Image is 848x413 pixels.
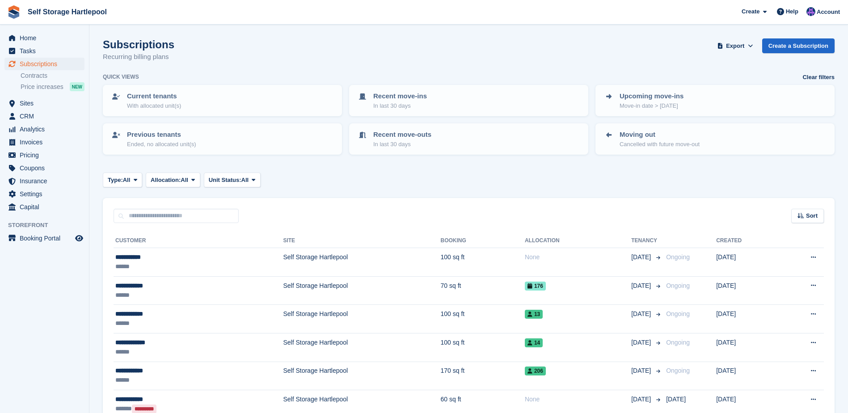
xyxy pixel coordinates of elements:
p: Previous tenants [127,130,196,140]
span: Ongoing [666,282,690,289]
h6: Quick views [103,73,139,81]
a: Price increases NEW [21,82,84,92]
span: Pricing [20,149,73,161]
span: Ongoing [666,253,690,261]
span: [DATE] [631,366,653,375]
td: 170 sq ft [441,362,525,390]
a: menu [4,175,84,187]
td: [DATE] [716,362,778,390]
td: Self Storage Hartlepool [283,276,440,305]
span: Storefront [8,221,89,230]
td: 70 sq ft [441,276,525,305]
span: Ongoing [666,310,690,317]
a: Clear filters [802,73,835,82]
img: stora-icon-8386f47178a22dfd0bd8f6a31ec36ba5ce8667c1dd55bd0f319d3a0aa187defe.svg [7,5,21,19]
span: Ongoing [666,367,690,374]
button: Allocation: All [146,173,200,187]
a: Create a Subscription [762,38,835,53]
p: Move-in date > [DATE] [620,101,683,110]
div: NEW [70,82,84,91]
span: 176 [525,282,546,291]
span: Export [726,42,744,51]
span: 206 [525,367,546,375]
span: Create [742,7,759,16]
a: menu [4,136,84,148]
td: 100 sq ft [441,305,525,333]
a: Moving out Cancelled with future move-out [596,124,834,154]
p: Recent move-outs [373,130,431,140]
span: Allocation: [151,176,181,185]
span: CRM [20,110,73,122]
td: Self Storage Hartlepool [283,333,440,362]
a: menu [4,123,84,135]
td: [DATE] [716,276,778,305]
th: Site [283,234,440,248]
span: Sort [806,211,818,220]
span: [DATE] [631,395,653,404]
td: [DATE] [716,248,778,277]
a: menu [4,201,84,213]
span: Insurance [20,175,73,187]
span: Help [786,7,798,16]
a: Previous tenants Ended, no allocated unit(s) [104,124,341,154]
a: Preview store [74,233,84,244]
span: 14 [525,338,543,347]
span: Ongoing [666,339,690,346]
p: Recent move-ins [373,91,427,101]
p: Moving out [620,130,700,140]
span: Subscriptions [20,58,73,70]
span: All [181,176,188,185]
span: Analytics [20,123,73,135]
p: Cancelled with future move-out [620,140,700,149]
span: Tasks [20,45,73,57]
span: Price increases [21,83,63,91]
span: Coupons [20,162,73,174]
p: Ended, no allocated unit(s) [127,140,196,149]
p: Recurring billing plans [103,52,174,62]
td: Self Storage Hartlepool [283,305,440,333]
th: Customer [114,234,283,248]
a: menu [4,58,84,70]
a: Current tenants With allocated unit(s) [104,86,341,115]
span: 13 [525,310,543,319]
span: All [241,176,249,185]
a: menu [4,162,84,174]
span: [DATE] [631,253,653,262]
td: [DATE] [716,305,778,333]
a: Recent move-ins In last 30 days [350,86,587,115]
img: Sean Wood [806,7,815,16]
a: menu [4,188,84,200]
span: Settings [20,188,73,200]
span: Booking Portal [20,232,73,244]
span: [DATE] [666,396,686,403]
a: Contracts [21,72,84,80]
td: [DATE] [716,333,778,362]
span: Account [817,8,840,17]
h1: Subscriptions [103,38,174,51]
span: [DATE] [631,281,653,291]
p: Upcoming move-ins [620,91,683,101]
th: Booking [441,234,525,248]
button: Type: All [103,173,142,187]
th: Allocation [525,234,631,248]
button: Export [716,38,755,53]
p: Current tenants [127,91,181,101]
button: Unit Status: All [204,173,261,187]
span: All [123,176,131,185]
span: Capital [20,201,73,213]
div: None [525,395,631,404]
td: Self Storage Hartlepool [283,248,440,277]
a: menu [4,32,84,44]
span: [DATE] [631,338,653,347]
span: Invoices [20,136,73,148]
th: Tenancy [631,234,662,248]
td: Self Storage Hartlepool [283,362,440,390]
a: Upcoming move-ins Move-in date > [DATE] [596,86,834,115]
span: Unit Status: [209,176,241,185]
a: menu [4,232,84,244]
p: With allocated unit(s) [127,101,181,110]
span: [DATE] [631,309,653,319]
a: Recent move-outs In last 30 days [350,124,587,154]
td: 100 sq ft [441,248,525,277]
div: None [525,253,631,262]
